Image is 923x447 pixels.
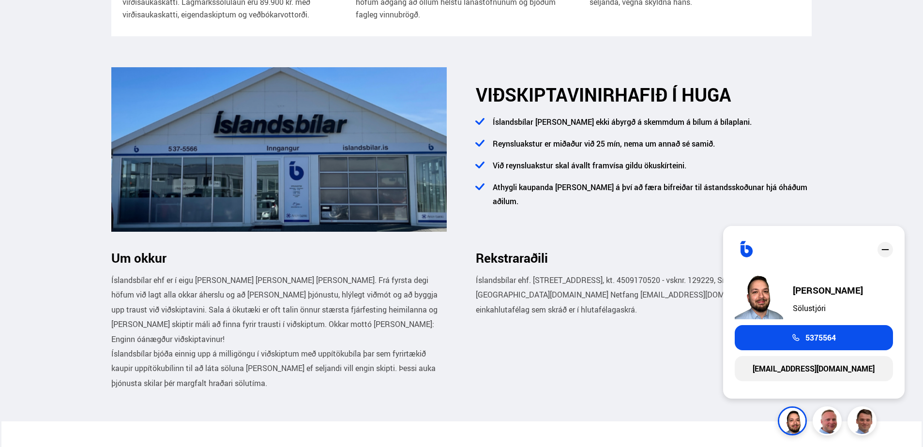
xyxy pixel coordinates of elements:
[476,251,812,265] h3: Rekstraraðili
[476,82,615,107] span: VIÐSKIPTAVINIR
[805,333,836,342] span: 5375564
[488,115,812,137] li: Íslandsbílar [PERSON_NAME] ekki ábyrgð á skemmdum á bílum á bílaplani.
[849,408,878,437] img: FbJEzSuNWCJXmdc-.webp
[779,408,808,437] img: nhp88E3Fdnt1Opn2.png
[735,356,893,381] a: [EMAIL_ADDRESS][DOMAIN_NAME]
[735,271,783,319] img: nhp88E3Fdnt1Opn2.png
[878,242,893,257] div: close
[793,285,863,295] div: [PERSON_NAME]
[111,251,447,265] h3: Um okkur
[8,4,37,33] button: Open LiveChat chat widget
[735,325,893,350] a: 5375564
[111,273,447,346] p: Íslandsbílar ehf er í eigu [PERSON_NAME] [PERSON_NAME] [PERSON_NAME]. Frá fyrsta degi höfum við l...
[111,67,447,232] img: ANGMEGnRQmXqTLfD.png
[476,273,812,317] p: Íslandsbílar ehf. [STREET_ADDRESS], kt. 4509170520 - vsknr. 129229, Sími 537 5566 - [GEOGRAPHIC_D...
[476,84,812,105] h2: HAFIÐ Í HUGA
[793,304,863,313] div: Sölustjóri
[488,159,812,180] li: Við reynsluakstur skal ávallt framvísa gildu ökuskírteini.
[111,346,447,390] p: Íslandsbílar bjóða einnig upp á milligöngu í viðskiptum með uppítökubíla þar sem fyrirtækið kaupi...
[488,137,812,159] li: Reynsluakstur er miðaður við 25 mín, nema um annað sé samið.
[814,408,843,437] img: siFngHWaQ9KaOqBr.png
[488,180,812,216] li: Athygli kaupanda [PERSON_NAME] á því að færa bifreiðar til ástandsskoðunar hjá óháðum aðilum.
